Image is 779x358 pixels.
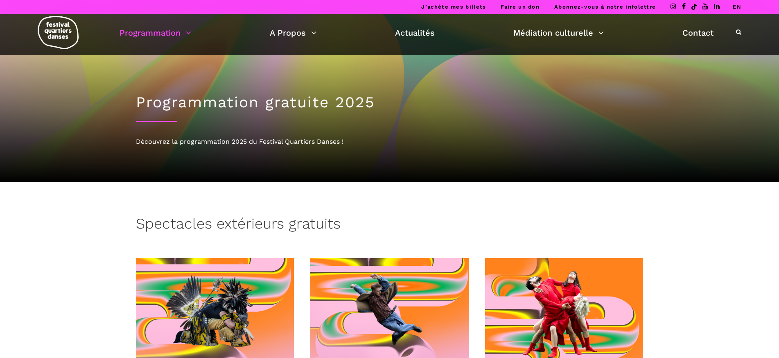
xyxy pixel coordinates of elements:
a: Programmation [120,26,191,40]
a: Abonnez-vous à notre infolettre [554,4,656,10]
a: J’achète mes billets [421,4,486,10]
a: Actualités [395,26,435,40]
a: Contact [682,26,714,40]
a: Faire un don [501,4,540,10]
h3: Spectacles extérieurs gratuits [136,215,341,236]
a: A Propos [270,26,316,40]
img: logo-fqd-med [38,16,79,49]
a: EN [733,4,741,10]
a: Médiation culturelle [513,26,604,40]
div: Découvrez la programmation 2025 du Festival Quartiers Danses ! [136,136,644,147]
h1: Programmation gratuite 2025 [136,93,644,111]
